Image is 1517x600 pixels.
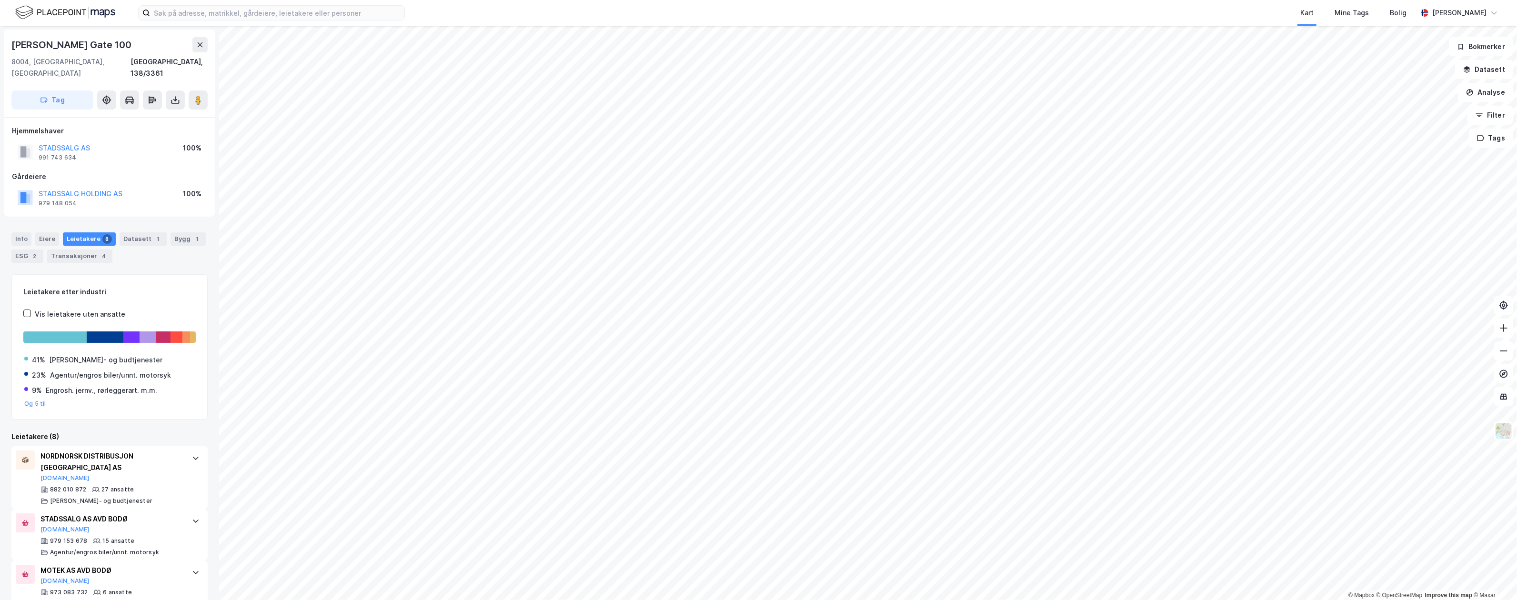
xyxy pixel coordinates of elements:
[1300,7,1314,19] div: Kart
[1335,7,1369,19] div: Mine Tags
[12,125,207,137] div: Hjemmelshaver
[40,565,182,576] div: MOTEK AS AVD BODØ
[40,474,90,482] button: [DOMAIN_NAME]
[39,154,76,161] div: 991 743 634
[1376,592,1423,599] a: OpenStreetMap
[11,90,93,110] button: Tag
[50,497,152,505] div: [PERSON_NAME]- og budtjenester
[40,577,90,585] button: [DOMAIN_NAME]
[1425,592,1472,599] a: Improve this map
[103,589,132,596] div: 6 ansatte
[40,526,90,533] button: [DOMAIN_NAME]
[24,400,46,408] button: Og 5 til
[171,232,206,246] div: Bygg
[23,286,196,298] div: Leietakere etter industri
[102,537,134,545] div: 15 ansatte
[32,385,42,396] div: 9%
[47,250,112,263] div: Transaksjoner
[11,56,131,79] div: 8004, [GEOGRAPHIC_DATA], [GEOGRAPHIC_DATA]
[39,200,77,207] div: 979 148 054
[1469,554,1517,600] iframe: Chat Widget
[1458,83,1513,102] button: Analyse
[46,385,157,396] div: Engrosh. jernv., rørleggerart. m.m.
[11,250,43,263] div: ESG
[120,232,167,246] div: Datasett
[50,486,86,493] div: 882 010 872
[50,537,87,545] div: 979 153 678
[150,6,404,20] input: Søk på adresse, matrikkel, gårdeiere, leietakere eller personer
[99,251,109,261] div: 4
[1390,7,1406,19] div: Bolig
[131,56,208,79] div: [GEOGRAPHIC_DATA], 138/3361
[50,549,159,556] div: Agentur/engros biler/unnt. motorsyk
[192,234,202,244] div: 1
[1449,37,1513,56] button: Bokmerker
[1432,7,1487,19] div: [PERSON_NAME]
[11,232,31,246] div: Info
[1469,129,1513,148] button: Tags
[49,354,162,366] div: [PERSON_NAME]- og budtjenester
[40,513,182,525] div: STADSSALG AS AVD BODØ
[15,4,115,21] img: logo.f888ab2527a4732fd821a326f86c7f29.svg
[32,354,45,366] div: 41%
[102,234,112,244] div: 8
[35,232,59,246] div: Eiere
[40,450,182,473] div: NORDNORSK DISTRIBUSJON [GEOGRAPHIC_DATA] AS
[153,234,163,244] div: 1
[11,431,208,442] div: Leietakere (8)
[63,232,116,246] div: Leietakere
[11,37,133,52] div: [PERSON_NAME] Gate 100
[183,188,201,200] div: 100%
[101,486,134,493] div: 27 ansatte
[1348,592,1375,599] a: Mapbox
[12,171,207,182] div: Gårdeiere
[1467,106,1513,125] button: Filter
[1455,60,1513,79] button: Datasett
[30,251,40,261] div: 2
[183,142,201,154] div: 100%
[32,370,46,381] div: 23%
[50,589,88,596] div: 973 083 732
[35,309,125,320] div: Vis leietakere uten ansatte
[1495,422,1513,440] img: Z
[50,370,171,381] div: Agentur/engros biler/unnt. motorsyk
